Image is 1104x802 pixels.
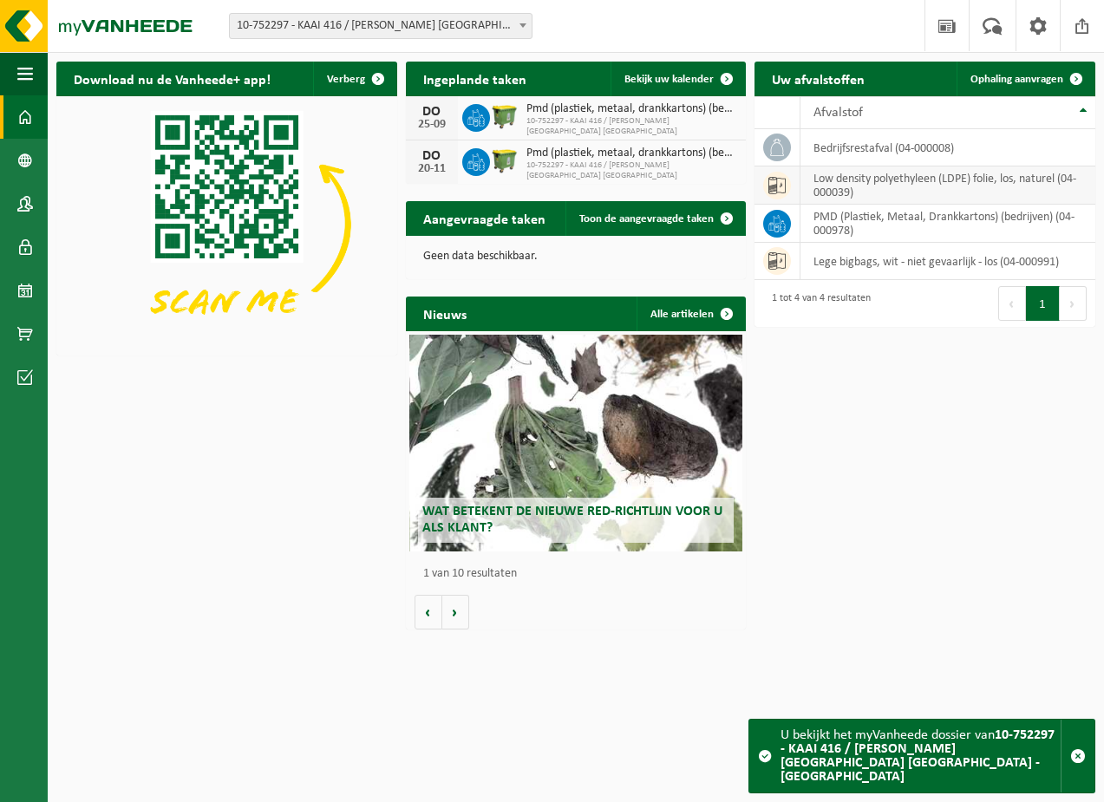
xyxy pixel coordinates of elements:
[611,62,744,96] a: Bekijk uw kalender
[415,105,449,119] div: DO
[526,102,738,116] span: Pmd (plastiek, metaal, drankkartons) (bedrijven)
[800,205,1095,243] td: PMD (Plastiek, Metaal, Drankkartons) (bedrijven) (04-000978)
[526,116,738,137] span: 10-752297 - KAAI 416 / [PERSON_NAME] [GEOGRAPHIC_DATA] [GEOGRAPHIC_DATA]
[415,149,449,163] div: DO
[637,297,744,331] a: Alle artikelen
[490,146,519,175] img: WB-1100-HPE-GN-50
[1060,286,1087,321] button: Next
[406,62,544,95] h2: Ingeplande taken
[781,728,1055,784] strong: 10-752297 - KAAI 416 / [PERSON_NAME] [GEOGRAPHIC_DATA] [GEOGRAPHIC_DATA] - [GEOGRAPHIC_DATA]
[415,119,449,131] div: 25-09
[763,284,871,323] div: 1 tot 4 van 4 resultaten
[490,101,519,131] img: WB-1100-HPE-GN-50
[313,62,395,96] button: Verberg
[415,163,449,175] div: 20-11
[970,74,1063,85] span: Ophaling aanvragen
[229,13,532,39] span: 10-752297 - KAAI 416 / C.STEINWEG BELGIUM NV - ANTWERPEN
[423,251,729,263] p: Geen data beschikbaar.
[406,297,484,330] h2: Nieuws
[957,62,1094,96] a: Ophaling aanvragen
[781,720,1061,792] div: U bekijkt het myVanheede dossier van
[230,14,532,38] span: 10-752297 - KAAI 416 / C.STEINWEG BELGIUM NV - ANTWERPEN
[800,129,1095,166] td: bedrijfsrestafval (04-000008)
[56,96,397,352] img: Download de VHEPlus App
[624,74,714,85] span: Bekijk uw kalender
[526,147,738,160] span: Pmd (plastiek, metaal, drankkartons) (bedrijven)
[800,166,1095,205] td: low density polyethyleen (LDPE) folie, los, naturel (04-000039)
[406,201,563,235] h2: Aangevraagde taken
[1026,286,1060,321] button: 1
[56,62,288,95] h2: Download nu de Vanheede+ app!
[422,505,722,535] span: Wat betekent de nieuwe RED-richtlijn voor u als klant?
[327,74,365,85] span: Verberg
[800,243,1095,280] td: lege bigbags, wit - niet gevaarlijk - los (04-000991)
[409,335,743,551] a: Wat betekent de nieuwe RED-richtlijn voor u als klant?
[526,160,738,181] span: 10-752297 - KAAI 416 / [PERSON_NAME] [GEOGRAPHIC_DATA] [GEOGRAPHIC_DATA]
[579,213,714,225] span: Toon de aangevraagde taken
[423,568,738,580] p: 1 van 10 resultaten
[755,62,882,95] h2: Uw afvalstoffen
[442,595,469,629] button: Volgende
[415,595,442,629] button: Vorige
[565,201,744,236] a: Toon de aangevraagde taken
[813,106,863,120] span: Afvalstof
[998,286,1026,321] button: Previous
